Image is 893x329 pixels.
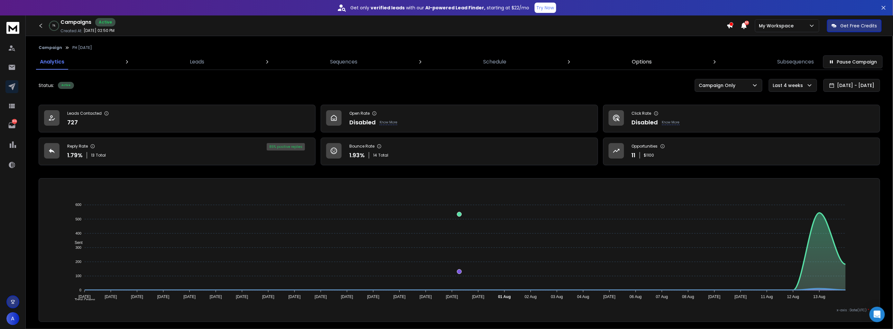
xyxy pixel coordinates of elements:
[95,18,115,26] div: Active
[761,295,773,299] tspan: 11 Aug
[321,105,598,132] a: Open RateDisabledKnow More
[75,246,81,249] tspan: 300
[373,153,377,158] span: 14
[326,54,362,70] a: Sequences
[67,144,88,149] p: Reply Rate
[70,298,95,302] span: Total Opens
[426,5,486,11] strong: AI-powered Lead Finder,
[498,295,511,299] tspan: 01 Aug
[603,105,880,132] a: Click RateDisabledKnow More
[349,144,374,149] p: Bounce Rate
[49,308,870,313] p: x-axis : Date(UTC)
[105,295,117,299] tspan: [DATE]
[6,312,19,325] button: A
[315,295,327,299] tspan: [DATE]
[483,58,506,66] p: Schedule
[349,111,370,116] p: Open Rate
[75,274,81,278] tspan: 100
[841,23,877,29] p: Get Free Credits
[632,118,658,127] p: Disabled
[577,295,589,299] tspan: 04 Aug
[773,82,806,89] p: Last 4 weeks
[656,295,668,299] tspan: 07 Aug
[330,58,358,66] p: Sequences
[371,5,405,11] strong: verified leads
[289,295,301,299] tspan: [DATE]
[759,23,796,29] p: My Workspace
[774,54,818,70] a: Subsequences
[67,111,102,116] p: Leads Contacted
[262,295,274,299] tspan: [DATE]
[67,151,83,160] p: 1.79 %
[58,82,74,89] div: Active
[870,307,885,322] div: Open Intercom Messenger
[525,295,537,299] tspan: 02 Aug
[778,58,814,66] p: Subsequences
[367,295,379,299] tspan: [DATE]
[39,45,62,50] button: Campaign
[630,295,642,299] tspan: 06 Aug
[75,231,81,235] tspan: 400
[349,118,376,127] p: Disabled
[393,295,406,299] tspan: [DATE]
[632,144,658,149] p: Opportunities
[603,295,616,299] tspan: [DATE]
[60,28,82,34] p: Created At:
[632,111,651,116] p: Click Rate
[75,260,81,264] tspan: 200
[351,5,529,11] p: Get only with our starting at $22/mo
[535,3,556,13] button: Try Now
[53,24,56,28] p: 1 %
[210,295,222,299] tspan: [DATE]
[735,295,747,299] tspan: [DATE]
[12,119,17,124] p: 189
[60,18,91,26] h1: Campaigns
[36,54,68,70] a: Analytics
[40,58,64,66] p: Analytics
[190,58,204,66] p: Leads
[96,153,106,158] span: Total
[380,120,397,125] p: Know More
[70,240,83,245] span: Sent
[341,295,353,299] tspan: [DATE]
[472,295,484,299] tspan: [DATE]
[75,217,81,221] tspan: 500
[72,45,92,50] p: PH [DATE]
[236,295,248,299] tspan: [DATE]
[378,153,388,158] span: Total
[823,55,883,68] button: Pause Campaign
[824,79,880,92] button: [DATE] - [DATE]
[745,21,749,25] span: 50
[632,58,652,66] p: Options
[183,295,196,299] tspan: [DATE]
[186,54,208,70] a: Leads
[628,54,656,70] a: Options
[157,295,170,299] tspan: [DATE]
[827,19,882,32] button: Get Free Credits
[446,295,458,299] tspan: [DATE]
[267,143,305,150] div: 85 % positive replies
[91,153,95,158] span: 13
[551,295,563,299] tspan: 03 Aug
[5,119,18,132] a: 189
[84,28,115,33] p: [DATE] 02:50 PM
[682,295,694,299] tspan: 08 Aug
[349,151,365,160] p: 1.93 %
[699,82,738,89] p: Campaign Only
[75,203,81,207] tspan: 600
[537,5,554,11] p: Try Now
[644,153,654,158] p: $ 1100
[814,295,825,299] tspan: 13 Aug
[632,151,636,160] p: 11
[708,295,721,299] tspan: [DATE]
[78,295,91,299] tspan: [DATE]
[39,82,54,89] p: Status:
[79,288,81,292] tspan: 0
[67,118,78,127] p: 727
[39,138,316,165] a: Reply Rate1.79%13Total85% positive replies
[39,105,316,132] a: Leads Contacted727
[479,54,510,70] a: Schedule
[420,295,432,299] tspan: [DATE]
